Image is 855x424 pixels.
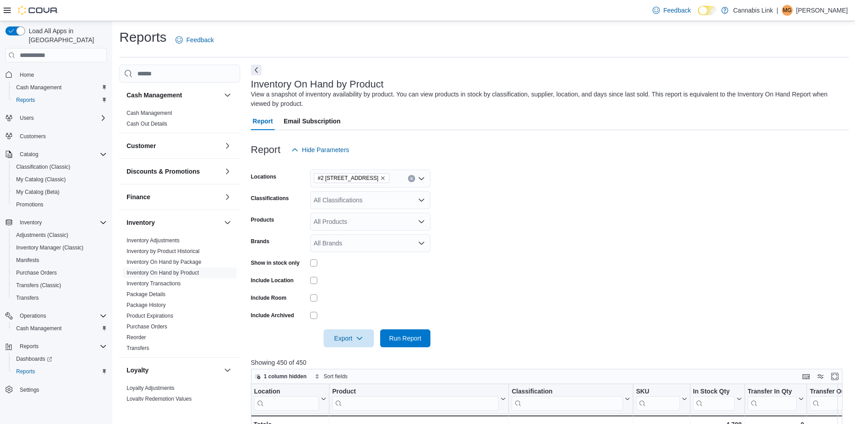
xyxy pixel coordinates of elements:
span: Users [16,113,107,123]
span: Reports [20,343,39,350]
span: Dark Mode [698,15,698,16]
h3: Inventory [127,218,155,227]
p: Showing 450 of 450 [251,358,849,367]
label: Include Archived [251,312,294,319]
div: Transfer In Qty [747,388,797,396]
span: Cash Management [13,323,107,334]
button: SKU [636,388,687,411]
div: Inventory [119,235,240,357]
a: Reorder [127,334,146,341]
button: Open list of options [418,240,425,247]
span: Transfers [127,345,149,352]
button: Inventory [16,217,45,228]
button: Customers [2,130,110,143]
a: Loyalty Adjustments [127,385,175,391]
div: In Stock Qty [693,388,735,396]
h3: Cash Management [127,91,182,100]
a: My Catalog (Beta) [13,187,63,197]
p: | [776,5,778,16]
span: Dashboards [13,354,107,364]
a: Package Details [127,291,166,297]
span: Reports [16,341,107,352]
a: Dashboards [9,353,110,365]
a: Inventory On Hand by Package [127,259,202,265]
button: Location [254,388,326,411]
button: Transfer In Qty [747,388,804,411]
button: Purchase Orders [9,267,110,279]
a: Promotions [13,199,47,210]
button: My Catalog (Beta) [9,186,110,198]
a: Purchase Orders [127,323,167,330]
span: Classification (Classic) [13,162,107,172]
a: Adjustments (Classic) [13,230,72,240]
div: Product [332,388,499,396]
button: Next [251,65,262,75]
a: Feedback [649,1,694,19]
button: Catalog [16,149,42,160]
span: Cash Management [127,109,172,117]
span: My Catalog (Beta) [16,188,60,196]
span: Cash Out Details [127,120,167,127]
span: Feedback [663,6,691,15]
button: Reports [9,94,110,106]
span: Loyalty Redemption Values [127,395,192,402]
a: Inventory Manager (Classic) [13,242,87,253]
span: Transfers (Classic) [16,282,61,289]
button: Operations [16,310,50,321]
button: Export [324,329,374,347]
p: [PERSON_NAME] [796,5,848,16]
button: Cash Management [222,90,233,101]
button: Loyalty [222,365,233,376]
span: Load All Apps in [GEOGRAPHIC_DATA] [25,26,107,44]
span: MG [783,5,791,16]
span: Adjustments (Classic) [13,230,107,240]
a: Product Expirations [127,313,173,319]
a: Loyalty Redemption Values [127,396,192,402]
button: Sort fields [311,371,351,382]
button: Reports [9,365,110,378]
button: Loyalty [127,366,220,375]
h3: Customer [127,141,156,150]
span: Email Subscription [284,112,341,130]
button: 1 column hidden [251,371,310,382]
button: Cash Management [9,81,110,94]
span: Inventory On Hand by Product [127,269,199,276]
button: Enter fullscreen [829,371,840,382]
span: Home [16,69,107,80]
a: Cash Management [13,82,65,93]
label: Include Location [251,277,294,284]
label: Show in stock only [251,259,300,267]
button: In Stock Qty [693,388,742,411]
span: Feedback [186,35,214,44]
button: Customer [127,141,220,150]
a: Feedback [172,31,217,49]
span: Transfers [13,293,107,303]
h3: Report [251,144,281,155]
a: Cash Out Details [127,121,167,127]
span: Inventory On Hand by Package [127,258,202,266]
span: Reports [16,368,35,375]
span: Operations [20,312,46,319]
a: Purchase Orders [13,267,61,278]
button: Hide Parameters [288,141,353,159]
a: Cash Management [127,110,172,116]
button: Open list of options [418,197,425,204]
span: Dashboards [16,355,52,363]
a: Inventory On Hand by Product [127,270,199,276]
span: Reorder [127,334,146,341]
button: Cash Management [127,91,220,100]
button: My Catalog (Classic) [9,173,110,186]
button: Settings [2,383,110,396]
span: Inventory Manager (Classic) [16,244,83,251]
button: Transfers [9,292,110,304]
div: Classification [512,388,623,396]
span: Inventory Manager (Classic) [13,242,107,253]
a: My Catalog (Classic) [13,174,70,185]
button: Adjustments (Classic) [9,229,110,241]
span: Inventory [16,217,107,228]
div: Location [254,388,319,396]
button: Inventory [2,216,110,229]
button: Open list of options [418,218,425,225]
input: Dark Mode [698,6,717,15]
